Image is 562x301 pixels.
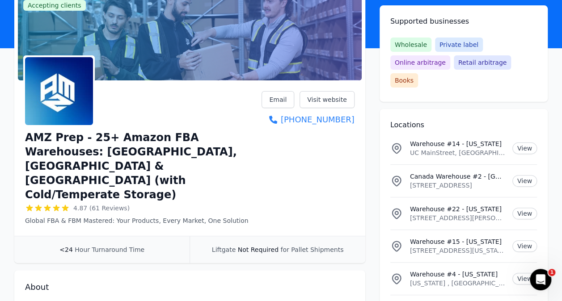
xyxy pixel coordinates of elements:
[512,240,537,252] a: View
[410,205,505,213] p: Warehouse #22 - [US_STATE]
[25,57,93,125] img: AMZ Prep - 25+ Amazon FBA Warehouses: US, Canada & UK (with Cold/Temperate Storage)
[512,175,537,187] a: View
[390,38,431,52] span: Wholesale
[410,270,505,279] p: Warehouse #4 - [US_STATE]
[512,208,537,219] a: View
[262,91,294,108] a: Email
[280,246,343,253] span: for Pallet Shipments
[512,142,537,154] a: View
[73,204,130,213] span: 4.87 (61 Reviews)
[262,113,354,126] a: [PHONE_NUMBER]
[530,269,551,290] iframe: Intercom live chat
[410,279,505,288] p: [US_STATE] , [GEOGRAPHIC_DATA]
[435,38,483,52] span: Private label
[410,181,505,190] p: [STREET_ADDRESS]
[212,246,236,253] span: Liftgate
[25,216,262,225] p: Global FBA & FBM Mastered: Your Products, Every Market, One Solution
[75,246,144,253] span: Hour Turnaround Time
[25,281,355,293] h2: About
[454,55,511,70] span: Retail arbitrage
[59,246,73,253] span: <24
[390,16,537,27] h2: Supported businesses
[300,91,355,108] a: Visit website
[410,139,505,148] p: Warehouse #14 - [US_STATE]
[410,246,505,255] p: [STREET_ADDRESS][US_STATE]
[25,130,262,202] h1: AMZ Prep - 25+ Amazon FBA Warehouses: [GEOGRAPHIC_DATA], [GEOGRAPHIC_DATA] & [GEOGRAPHIC_DATA] (w...
[238,246,279,253] span: Not Required
[410,148,505,157] p: UC MainStreet, [GEOGRAPHIC_DATA], [GEOGRAPHIC_DATA], [US_STATE][GEOGRAPHIC_DATA], [GEOGRAPHIC_DATA]
[390,55,450,70] span: Online arbitrage
[390,120,537,130] h2: Locations
[410,213,505,222] p: [STREET_ADDRESS][PERSON_NAME][US_STATE]
[390,73,418,88] span: Books
[410,237,505,246] p: Warehouse #15 - [US_STATE]
[548,269,555,276] span: 1
[512,273,537,284] a: View
[410,172,505,181] p: Canada Warehouse #2 - [GEOGRAPHIC_DATA]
